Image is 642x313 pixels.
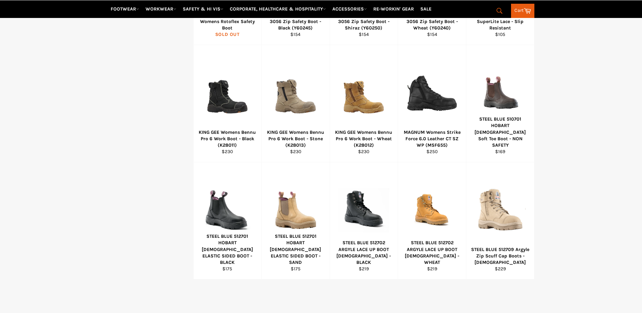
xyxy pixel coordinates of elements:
img: KING GEE Womens Bennu Pro 6 Work Boot - Stone (K28013) - Workin' Gear [270,68,321,119]
img: STEEL BLUE 512702 ARGYLE LACE UP BOOT LADIES - BLACK - Workin' Gear [338,188,390,232]
div: $250 [402,148,462,155]
img: STEEL BLUE 512701 HOBART LADIES ELASTIC SIDED BOOT - SAND - Workin' Gear [270,187,321,233]
div: BLUNDSTONE 9961 Womens Rotoflex Safety Boot [198,12,257,32]
a: SAFETY & HI VIS [180,3,226,15]
div: KING GEE Womens Bennu Pro 6 Work Boot - Wheat (K28012) [334,129,394,149]
img: STEEL BLUE 512702 ARGYLE LACE UP BOOT LADIES - WHEAT - Workin' Gear [406,189,458,231]
div: $154 [402,31,462,38]
div: $105 [470,31,530,38]
div: $219 [334,266,394,272]
div: STEEL BLUE 512702 ARGYLE LACE UP BOOT [DEMOGRAPHIC_DATA] - BLACK [334,239,394,266]
div: STEEL BLUE 512701 HOBART [DEMOGRAPHIC_DATA] ELASTIC SIDED BOOT - SAND [266,233,326,266]
div: STEEL BLUE 512701 HOBART [DEMOGRAPHIC_DATA] ELASTIC SIDED BOOT - BLACK [198,233,257,266]
img: STEEL BLUE 512701 HOBART LADIES ELASTIC SIDED BOOT - BLACK - Workin' Gear [202,189,253,232]
div: STEEL BLUE 510701 HOBART [DEMOGRAPHIC_DATA] Soft Toe Boot - NON SAFETY [470,116,530,148]
a: ACCESSORIES [330,3,370,15]
img: KING GEE Womens Bennu Pro 6 Work Boot - Black (K28011) - Workin' Gear [202,68,253,119]
img: STEEL BLUE 512709 Argyle Zip Scuff Cap Boots - Ladies - Workin' Gear [475,184,526,237]
a: SALE [418,3,434,15]
a: CORPORATE, HEALTHCARE & HOSPITALITY [227,3,329,15]
a: STEEL BLUE 512702 ARGYLE LACE UP BOOT LADIES - WHEAT - Workin' Gear STEEL BLUE 512702 ARGYLE LACE... [398,162,466,279]
div: HARD YAKKA Womens 3056 Zip Safety Boot - Black (Y60245) [266,12,326,32]
div: $154 [334,31,394,38]
img: MAGNUM Womens Strike Force 6.0 Leather CT SZ WP (MSF655) - Workin' Gear [406,68,458,119]
a: STEEL BLUE 510701 HOBART Ladies Soft Toe Boot - NON SAFETY - Workin' Gear STEEL BLUE 510701 HOBAR... [466,45,534,162]
div: KING GEE K22300 [DEMOGRAPHIC_DATA] SuperLite Lace - Slip Resistant [470,5,530,31]
a: WORKWEAR [143,3,179,15]
div: STEEL BLUE 512709 Argyle Zip Scuff Cap Boots - [DEMOGRAPHIC_DATA] [470,246,530,266]
a: KING GEE Womens Bennu Pro 6 Work Boot - Wheat (K28012) - Workin' Gear KING GEE Womens Bennu Pro 6... [330,45,398,162]
div: $219 [402,266,462,272]
a: Cart [511,4,534,18]
div: HARD YAKKA Womens 3056 Zip Safety Boot - Shiraz (Y60250) [334,12,394,32]
img: KING GEE Womens Bennu Pro 6 Work Boot - Wheat (K28012) - Workin' Gear [338,68,390,119]
div: KING GEE Womens Bennu Pro 6 Work Boot - Stone (K28013) [266,129,326,149]
div: STEEL BLUE 512702 ARGYLE LACE UP BOOT [DEMOGRAPHIC_DATA] - WHEAT [402,239,462,266]
img: STEEL BLUE 510701 HOBART Ladies Soft Toe Boot - NON SAFETY - Workin' Gear [475,68,526,119]
div: $230 [198,148,257,155]
div: HARD YAKKA Womens 3056 Zip Safety Boot - Wheat (Y60240) [402,12,462,32]
a: STEEL BLUE 512701 HOBART LADIES ELASTIC SIDED BOOT - BLACK - Workin' Gear STEEL BLUE 512701 HOBAR... [193,162,262,279]
a: MAGNUM Womens Strike Force 6.0 Leather CT SZ WP (MSF655) - Workin' Gear MAGNUM Womens Strike Forc... [398,45,466,162]
a: RE-WORKIN' GEAR [371,3,417,15]
div: $154 [266,31,326,38]
div: Sold Out [198,31,257,38]
div: $230 [266,148,326,155]
a: STEEL BLUE 512701 HOBART LADIES ELASTIC SIDED BOOT - SAND - Workin' Gear STEEL BLUE 512701 HOBART... [261,162,330,279]
a: KING GEE Womens Bennu Pro 6 Work Boot - Black (K28011) - Workin' Gear KING GEE Womens Bennu Pro 6... [193,45,262,162]
div: $169 [470,148,530,155]
div: $230 [334,148,394,155]
div: $229 [470,266,530,272]
a: STEEL BLUE 512709 Argyle Zip Scuff Cap Boots - Ladies - Workin' Gear STEEL BLUE 512709 Argyle Zip... [466,162,534,279]
div: MAGNUM Womens Strike Force 6.0 Leather CT SZ WP (MSF655) [402,129,462,149]
div: KING GEE Womens Bennu Pro 6 Work Boot - Black (K28011) [198,129,257,149]
div: $175 [266,266,326,272]
a: STEEL BLUE 512702 ARGYLE LACE UP BOOT LADIES - BLACK - Workin' Gear STEEL BLUE 512702 ARGYLE LACE... [330,162,398,279]
div: $175 [198,266,257,272]
a: KING GEE Womens Bennu Pro 6 Work Boot - Stone (K28013) - Workin' Gear KING GEE Womens Bennu Pro 6... [261,45,330,162]
a: FOOTWEAR [108,3,142,15]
